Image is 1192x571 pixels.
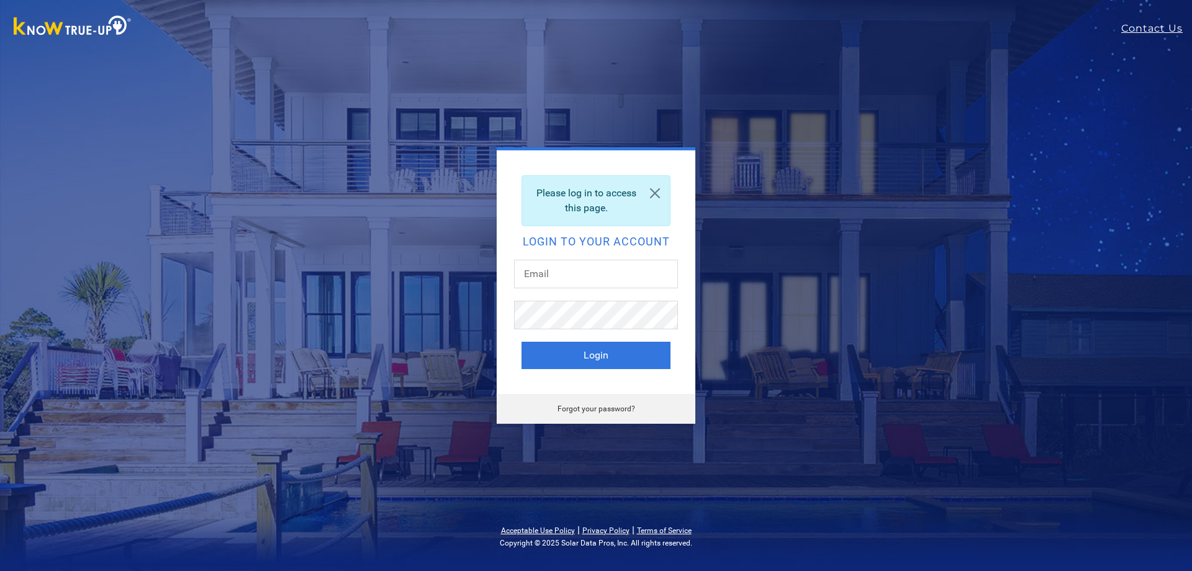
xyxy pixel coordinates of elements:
[637,526,692,535] a: Terms of Service
[521,175,670,226] div: Please log in to access this page.
[632,524,634,536] span: |
[640,176,670,211] a: Close
[582,526,630,535] a: Privacy Policy
[577,524,580,536] span: |
[558,404,635,413] a: Forgot your password?
[521,342,670,369] button: Login
[501,526,575,535] a: Acceptable Use Policy
[521,236,670,247] h2: Login to your account
[7,13,138,41] img: Know True-Up
[514,260,678,288] input: Email
[1121,21,1192,36] a: Contact Us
